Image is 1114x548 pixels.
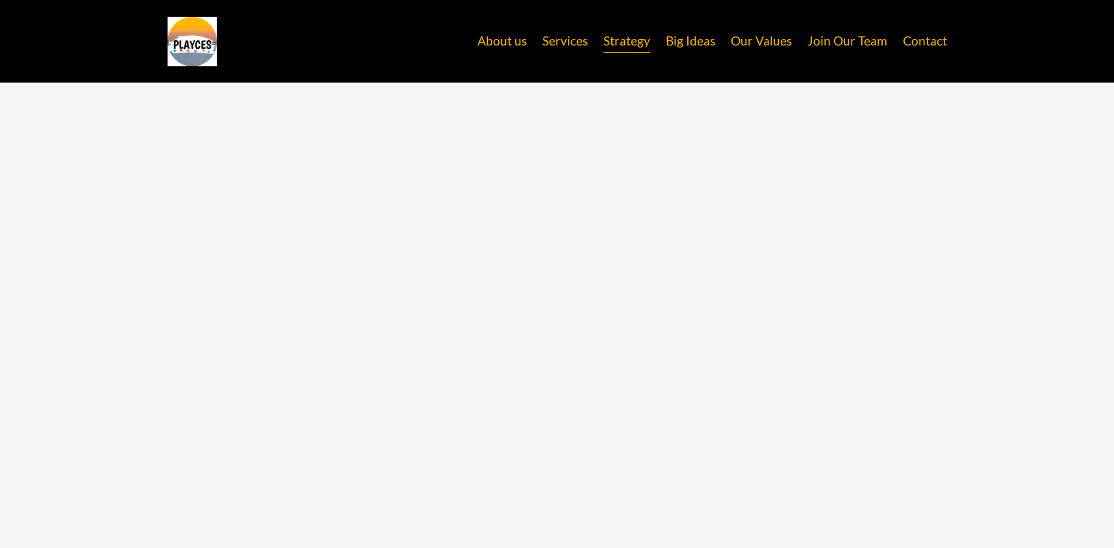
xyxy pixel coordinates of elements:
a: Contact [903,29,947,54]
img: Playces Creative | Make Your Brand Your Greatest Asset | Brand, Marketing &amp; Social Media Agen... [168,17,217,66]
a: Our Values [731,29,792,54]
a: Strategy [603,29,650,54]
a: Services [542,29,588,54]
a: Join Our Team [807,29,887,54]
a: About us [477,29,527,54]
a: Big Ideas [666,29,715,54]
